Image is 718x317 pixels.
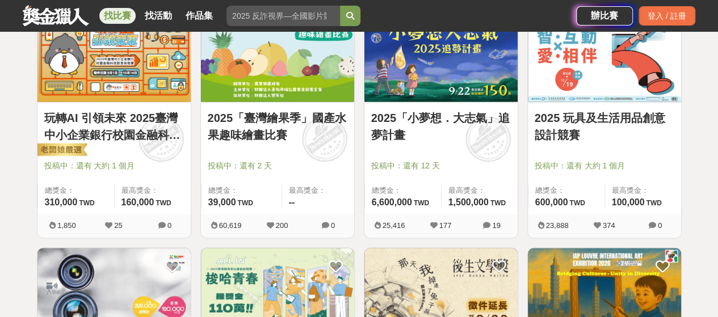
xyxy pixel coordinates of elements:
[121,197,154,206] span: 160,000
[639,6,695,26] div: 登入 / 註冊
[45,184,107,196] span: 總獎金：
[114,221,122,229] span: 25
[57,221,76,229] span: 1,850
[535,184,598,196] span: 總獎金：
[535,159,674,171] span: 投稿中：還有 大約 1 個月
[44,159,184,171] span: 投稿中：還有 大約 1 個月
[364,7,518,102] img: Cover Image
[528,7,681,102] img: Cover Image
[237,198,253,206] span: TWD
[492,221,500,229] span: 19
[576,6,633,26] a: 辦比賽
[226,6,340,26] input: 2025 反詐視界—全國影片競賽
[208,184,275,196] span: 總獎金：
[167,221,171,229] span: 0
[289,197,295,206] span: --
[448,197,489,206] span: 1,500,000
[35,142,87,158] img: 老闆娘嚴選
[569,198,585,206] span: TWD
[219,221,242,229] span: 60,619
[414,198,429,206] span: TWD
[79,198,94,206] span: TWD
[37,7,191,102] img: Cover Image
[439,221,452,229] span: 177
[45,197,78,206] span: 310,000
[156,198,171,206] span: TWD
[208,197,236,206] span: 39,000
[372,184,434,196] span: 總獎金：
[276,221,288,229] span: 200
[658,221,662,229] span: 0
[383,221,405,229] span: 25,416
[612,197,645,206] span: 100,000
[371,159,511,171] span: 投稿中：還有 12 天
[44,109,184,143] a: 玩轉AI 引領未來 2025臺灣中小企業銀行校園金融科技創意挑戰賽
[546,221,569,229] span: 23,888
[372,197,412,206] span: 6,600,000
[289,184,347,196] span: 最高獎金：
[331,221,335,229] span: 0
[535,197,568,206] span: 600,000
[208,109,347,143] a: 2025「臺灣繪果季」國產水果趣味繪畫比賽
[448,184,511,196] span: 最高獎金：
[646,198,661,206] span: TWD
[140,8,177,24] a: 找活動
[181,8,217,24] a: 作品集
[121,184,184,196] span: 最高獎金：
[535,109,674,143] a: 2025 玩具及生活用品創意設計競賽
[208,159,347,171] span: 投稿中：還有 2 天
[603,221,615,229] span: 374
[490,198,506,206] span: TWD
[371,109,511,143] a: 2025「小夢想．大志氣」追夢計畫
[201,7,354,102] img: Cover Image
[99,8,136,24] a: 找比賽
[612,184,674,196] span: 最高獎金：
